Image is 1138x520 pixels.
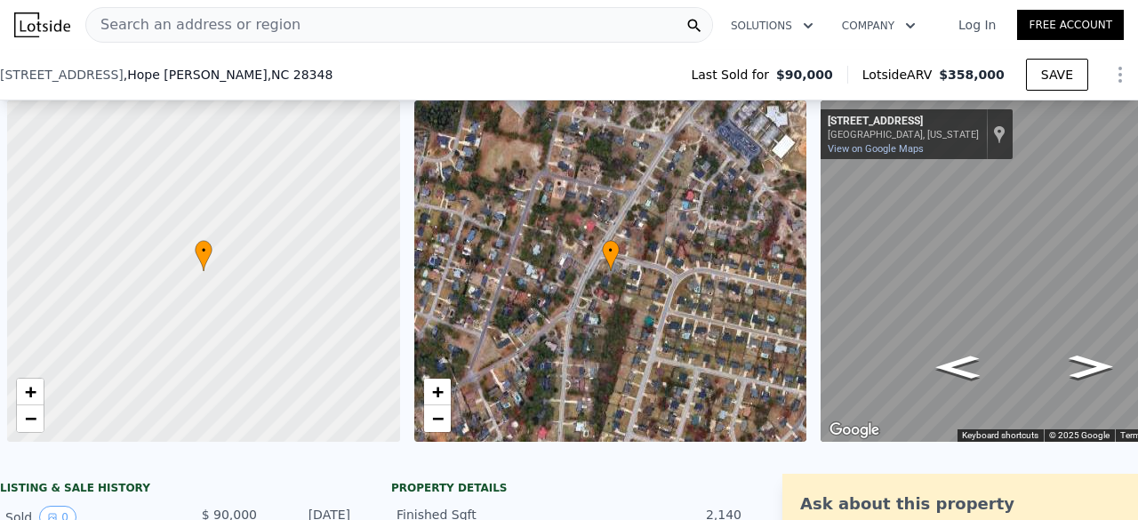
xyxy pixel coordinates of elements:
[828,115,979,129] div: [STREET_ADDRESS]
[25,380,36,403] span: +
[962,429,1038,442] button: Keyboard shortcuts
[424,405,451,432] a: Zoom out
[602,240,620,271] div: •
[391,481,747,495] div: Property details
[939,68,1005,82] span: $358,000
[1026,59,1088,91] button: SAVE
[828,129,979,140] div: [GEOGRAPHIC_DATA], [US_STATE]
[14,12,70,37] img: Lotside
[86,14,301,36] span: Search an address or region
[195,243,212,259] span: •
[431,380,443,403] span: +
[431,407,443,429] span: −
[602,243,620,259] span: •
[828,10,930,42] button: Company
[424,379,451,405] a: Zoom in
[25,407,36,429] span: −
[691,66,776,84] span: Last Sold for
[195,240,212,271] div: •
[828,143,924,155] a: View on Google Maps
[717,10,828,42] button: Solutions
[825,419,884,442] img: Google
[800,492,1120,516] div: Ask about this property
[917,350,998,384] path: Go East, Firedrake Rd
[17,405,44,432] a: Zoom out
[124,66,333,84] span: , Hope [PERSON_NAME]
[862,66,939,84] span: Lotside ARV
[776,66,833,84] span: $90,000
[1102,57,1138,92] button: Show Options
[268,68,333,82] span: , NC 28348
[1049,430,1110,440] span: © 2025 Google
[993,124,1006,144] a: Show location on map
[1017,10,1124,40] a: Free Account
[17,379,44,405] a: Zoom in
[937,16,1017,34] a: Log In
[1050,349,1132,383] path: Go West, Firedrake Rd
[825,419,884,442] a: Open this area in Google Maps (opens a new window)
